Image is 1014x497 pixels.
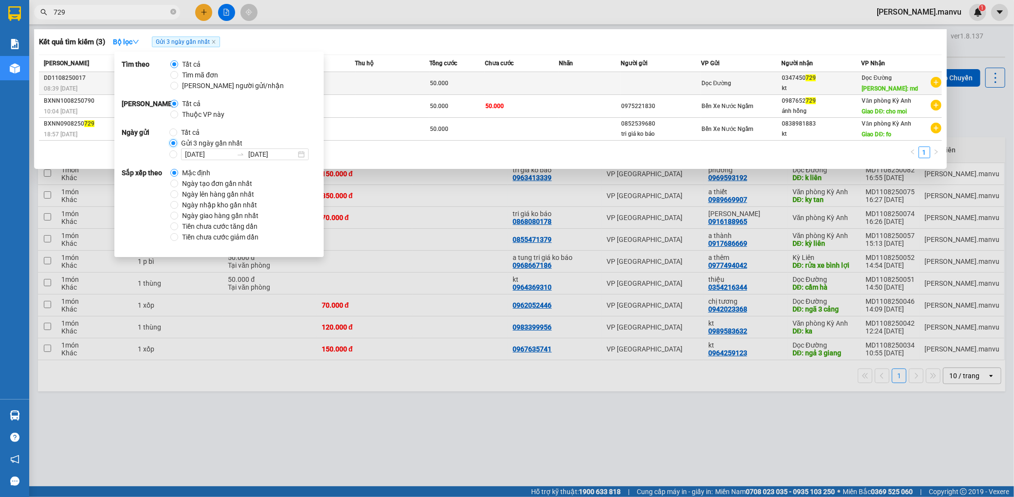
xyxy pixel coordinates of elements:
strong: Bộ lọc [113,38,139,46]
span: to [237,150,244,158]
span: Tìm mã đơn [178,70,222,80]
span: Tiền chưa cước giảm dần [178,232,262,242]
div: 0838981883 [782,119,861,129]
span: Bến Xe Nước Ngầm [701,103,753,110]
span: 50.000 [430,103,448,110]
span: Ngày giao hàng gần nhất [178,210,262,221]
span: Thu hộ [355,60,374,67]
input: Ngày bắt đầu [185,149,233,160]
span: 18:57 [DATE] [44,131,77,138]
li: 1 [919,147,930,158]
span: Gửi 3 ngày gần nhất [177,138,246,148]
input: Ngày kết thúc [248,149,296,160]
span: [PERSON_NAME] [44,60,89,67]
span: 50.000 [485,103,504,110]
span: Tổng cước [429,60,457,67]
div: 0975221830 [621,101,701,111]
strong: [PERSON_NAME] [122,98,170,120]
span: 729 [806,97,816,104]
span: Ngày nhập kho gần nhất [178,200,261,210]
strong: Ngày gửi [122,127,169,160]
span: 729 [84,120,94,127]
span: question-circle [10,433,19,442]
span: Chưa cước [485,60,514,67]
span: 10:04 [DATE] [44,108,77,115]
img: logo-vxr [8,6,21,21]
button: left [907,147,919,158]
img: solution-icon [10,39,20,49]
span: Ngày tạo đơn gần nhất [178,178,256,189]
strong: Tìm theo [122,59,170,91]
li: Previous Page [907,147,919,158]
a: 1 [919,147,930,158]
span: VP Nhận [862,60,885,67]
span: Nhãn [559,60,573,67]
span: Dọc Đường [701,80,732,87]
li: Next Page [930,147,942,158]
span: close-circle [170,9,176,15]
span: Giao DĐ: cho moi [862,108,907,115]
span: 729 [806,74,816,81]
span: Ngày lên hàng gần nhất [178,189,258,200]
span: Gửi 3 ngày gần nhất [152,37,220,47]
span: notification [10,455,19,464]
span: right [933,149,939,155]
div: 0852539680 [621,119,701,129]
span: [PERSON_NAME]: md [862,85,919,92]
div: kt [782,83,861,93]
span: Bến Xe Nước Ngầm [701,126,753,132]
span: 50.000 [430,80,448,87]
span: search [40,9,47,16]
button: Bộ lọcdown [105,34,147,50]
span: Tất cả [178,59,204,70]
span: Dọc Đường [862,74,892,81]
span: plus-circle [931,123,941,133]
span: [PERSON_NAME] người gửi/nhận [178,80,288,91]
span: plus-circle [931,77,941,88]
span: down [132,38,139,45]
div: BXNN1008250790 [44,96,137,106]
span: Giao DĐ: fo [862,131,892,138]
span: 08:39 [DATE] [44,85,77,92]
h3: Kết quả tìm kiếm ( 3 ) [39,37,105,47]
img: warehouse-icon [10,63,20,74]
input: Tìm tên, số ĐT hoặc mã đơn [54,7,168,18]
li: [PERSON_NAME] [5,58,113,72]
span: Văn phòng Kỳ Anh [862,120,912,127]
span: close [211,39,216,44]
div: 0987652 [782,96,861,106]
span: Tất cả [178,98,204,109]
strong: Sắp xếp theo [122,167,170,242]
span: Tất cả [177,127,203,138]
button: right [930,147,942,158]
span: 50.000 [430,126,448,132]
span: plus-circle [931,100,941,110]
span: Người gửi [621,60,647,67]
img: warehouse-icon [10,410,20,421]
span: Văn phòng Kỳ Anh [862,97,912,104]
span: swap-right [237,150,244,158]
div: kt [782,129,861,139]
span: VP Gửi [701,60,719,67]
span: message [10,477,19,486]
div: tri giá ko báo [621,129,701,139]
li: In ngày: 16:56 11/08 [5,72,113,86]
span: close-circle [170,8,176,17]
div: ánh hồng [782,106,861,116]
div: BXNN0908250 [44,119,137,129]
div: 0347450 [782,73,861,83]
span: left [910,149,916,155]
div: DD1108250017 [44,73,137,83]
span: Mặc định [178,167,214,178]
span: Tiền chưa cước tăng dần [178,221,261,232]
span: Người nhận [781,60,813,67]
span: Thuộc VP này [178,109,228,120]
